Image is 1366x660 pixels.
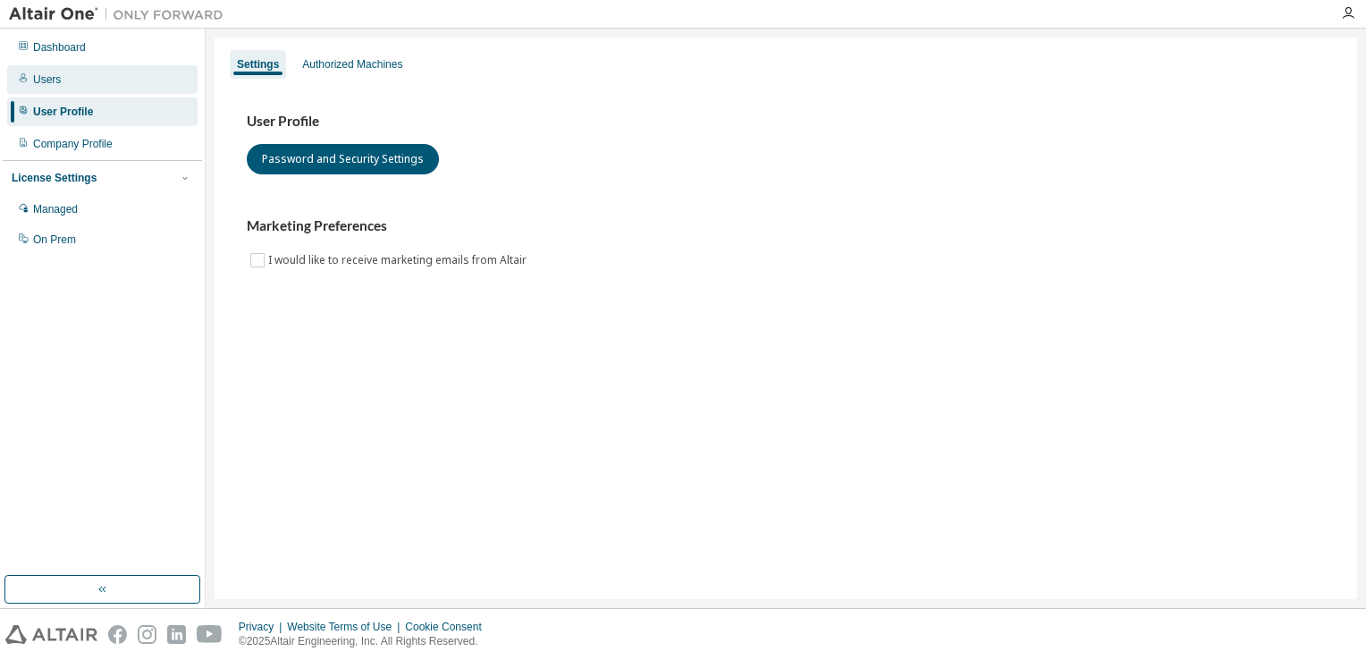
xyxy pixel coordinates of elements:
img: youtube.svg [197,625,223,644]
div: Settings [237,57,279,72]
img: altair_logo.svg [5,625,97,644]
div: Cookie Consent [405,620,492,634]
img: facebook.svg [108,625,127,644]
div: On Prem [33,233,76,247]
h3: Marketing Preferences [247,217,1325,235]
div: Website Terms of Use [287,620,405,634]
p: © 2025 Altair Engineering, Inc. All Rights Reserved. [239,634,493,649]
h3: User Profile [247,113,1325,131]
div: Users [33,72,61,87]
img: Altair One [9,5,232,23]
div: License Settings [12,171,97,185]
div: Authorized Machines [302,57,402,72]
div: Dashboard [33,40,86,55]
div: Company Profile [33,137,113,151]
img: linkedin.svg [167,625,186,644]
div: Privacy [239,620,287,634]
div: Managed [33,202,78,216]
img: instagram.svg [138,625,156,644]
label: I would like to receive marketing emails from Altair [268,250,530,271]
button: Password and Security Settings [247,144,439,174]
div: User Profile [33,105,93,119]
